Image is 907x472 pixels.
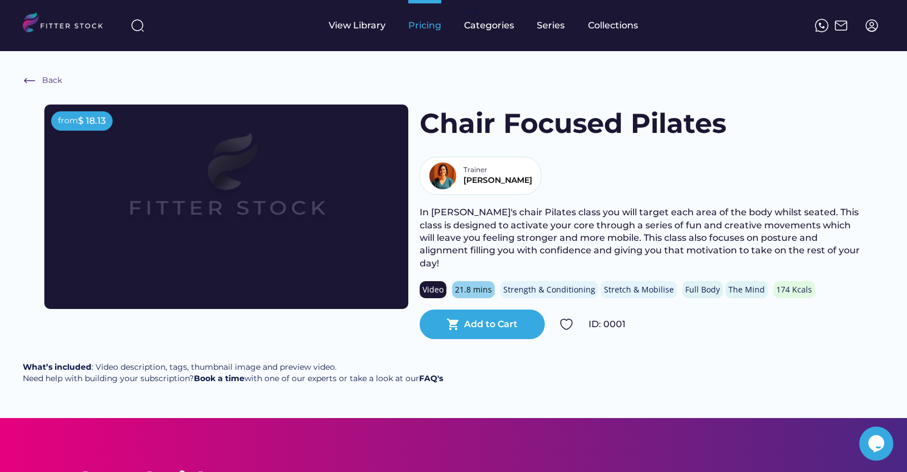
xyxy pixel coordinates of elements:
[463,165,492,175] div: Trainer
[834,19,848,32] img: Frame%2051.svg
[58,115,78,127] div: from
[464,6,479,17] div: fvck
[464,19,514,32] div: Categories
[604,284,674,295] div: Stretch & Mobilise
[423,284,444,295] div: Video
[42,75,62,86] div: Back
[131,19,144,32] img: search-normal%203.svg
[865,19,879,32] img: profile-circle.svg
[23,12,113,36] img: LOGO.svg
[408,19,441,32] div: Pricing
[589,318,863,331] div: ID: 0001
[503,284,595,295] div: Strength & Conditioning
[23,74,36,87] img: Frame%20%286%29.svg
[463,175,532,186] div: [PERSON_NAME]
[23,362,443,384] div: : Video description, tags, thumbnail image and preview video. Need help with building your subscr...
[560,318,573,331] img: Group%201000002324.svg
[419,373,443,383] a: FAQ's
[194,373,245,383] a: Book a time
[420,206,863,270] div: In [PERSON_NAME]'s chair Pilates class you will target each area of the body whilst seated. This ...
[588,19,638,32] div: Collections
[446,318,460,331] button: shopping_cart
[815,19,829,32] img: meteor-icons_whatsapp%20%281%29.svg
[329,19,386,32] div: View Library
[728,284,765,295] div: The Mind
[464,318,517,331] div: Add to Cart
[859,427,896,461] iframe: chat widget
[455,284,492,295] div: 21.8 mins
[429,162,457,190] img: Bio%20Template%20-%20rachel.png
[420,105,726,143] h1: Chair Focused Pilates
[81,105,372,268] img: Frame%2079%20%281%29.svg
[537,19,565,32] div: Series
[78,115,106,127] div: $ 18.13
[685,284,720,295] div: Full Body
[23,362,92,372] strong: What’s included
[776,284,812,295] div: 174 Kcals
